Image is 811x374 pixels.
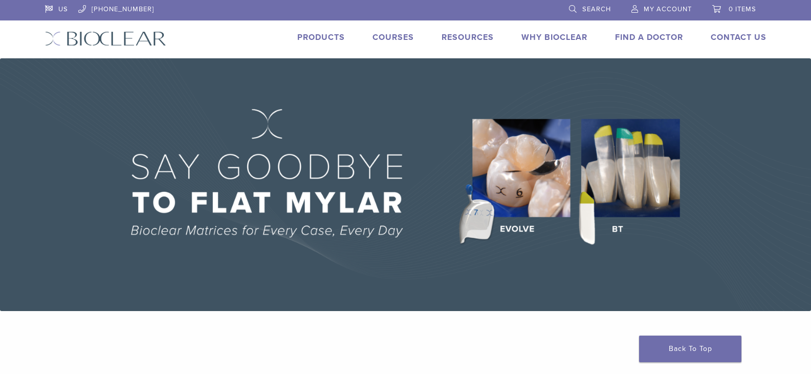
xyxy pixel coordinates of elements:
a: Courses [372,32,414,42]
a: Resources [442,32,494,42]
span: Search [582,5,611,13]
a: Find A Doctor [615,32,683,42]
a: Products [297,32,345,42]
span: My Account [644,5,692,13]
span: 0 items [729,5,756,13]
a: Why Bioclear [521,32,587,42]
img: Bioclear [45,31,166,46]
a: Back To Top [639,336,741,362]
a: Contact Us [711,32,766,42]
